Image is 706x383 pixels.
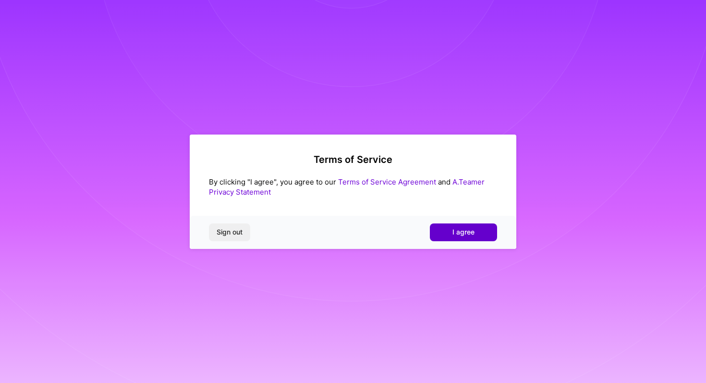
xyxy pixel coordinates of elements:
[452,227,475,237] span: I agree
[209,223,250,241] button: Sign out
[217,227,243,237] span: Sign out
[209,154,497,165] h2: Terms of Service
[430,223,497,241] button: I agree
[209,177,497,197] div: By clicking "I agree", you agree to our and
[338,177,436,186] a: Terms of Service Agreement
